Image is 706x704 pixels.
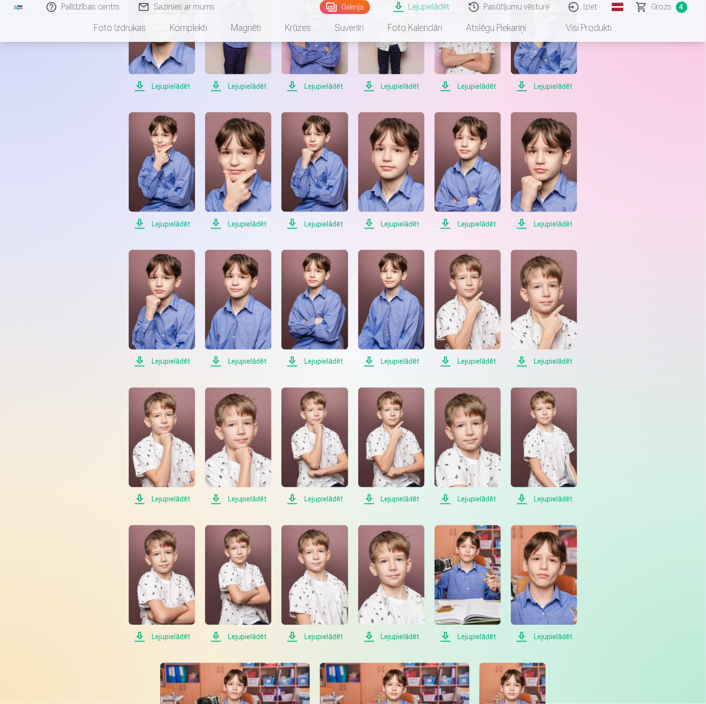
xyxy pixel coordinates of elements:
a: Lejupielādēt [129,250,195,368]
span: Lejupielādēt [205,218,271,230]
a: Lejupielādēt [129,112,195,230]
span: Lejupielādēt [129,356,195,368]
span: Lejupielādēt [435,493,501,505]
span: Lejupielādēt [511,631,577,643]
a: Lejupielādēt [435,388,501,505]
span: Lejupielādēt [511,80,577,92]
a: Lejupielādēt [435,112,501,230]
span: Lejupielādēt [435,218,501,230]
a: Suvenīri [323,14,376,42]
span: Lejupielādēt [205,631,271,643]
a: Lejupielādēt [435,250,501,368]
span: Lejupielādēt [511,356,577,368]
span: Lejupielādēt [435,356,501,368]
a: Foto kalendāri [376,14,455,42]
span: Lejupielādēt [358,631,425,643]
a: Lejupielādēt [511,525,577,643]
span: Lejupielādēt [281,493,348,505]
a: Lejupielādēt [358,112,425,230]
a: Lejupielādēt [205,388,271,505]
a: Lejupielādēt [511,388,577,505]
span: Lejupielādēt [129,631,195,643]
span: Lejupielādēt [358,356,425,368]
a: Atslēgu piekariņi [455,14,538,42]
a: Lejupielādēt [205,250,271,368]
span: Lejupielādēt [358,80,425,92]
a: Lejupielādēt [511,112,577,230]
span: Lejupielādēt [435,80,501,92]
span: Lejupielādēt [205,356,271,368]
a: Lejupielādēt [205,112,271,230]
a: Foto izdrukas [82,14,158,42]
span: Lejupielādēt [281,218,348,230]
img: /fa1 [13,4,24,10]
span: Lejupielādēt [129,80,195,92]
span: 4 [676,1,688,13]
a: Visi produkti [538,14,624,42]
span: Lejupielādēt [205,493,271,505]
span: Lejupielādēt [281,356,348,368]
span: Grozs [652,1,672,13]
span: Lejupielādēt [281,631,348,643]
a: Lejupielādēt [129,388,195,505]
a: Lejupielādēt [281,525,348,643]
a: Magnēti [220,14,273,42]
a: Lejupielādēt [281,112,348,230]
a: Lejupielādēt [281,250,348,368]
a: Lejupielādēt [205,525,271,643]
span: Lejupielādēt [129,218,195,230]
span: Lejupielādēt [435,631,501,643]
a: Lejupielādēt [129,525,195,643]
a: Lejupielādēt [511,250,577,368]
span: Lejupielādēt [281,80,348,92]
span: Lejupielādēt [511,493,577,505]
span: Lejupielādēt [205,80,271,92]
a: Lejupielādēt [358,388,425,505]
span: Lejupielādēt [358,218,425,230]
a: Lejupielādēt [358,525,425,643]
a: Lejupielādēt [435,525,501,643]
a: Krūzes [273,14,323,42]
span: Lejupielādēt [358,493,425,505]
a: Lejupielādēt [281,388,348,505]
a: Lejupielādēt [358,250,425,368]
span: Lejupielādēt [511,218,577,230]
a: Komplekti [158,14,220,42]
span: Lejupielādēt [129,493,195,505]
